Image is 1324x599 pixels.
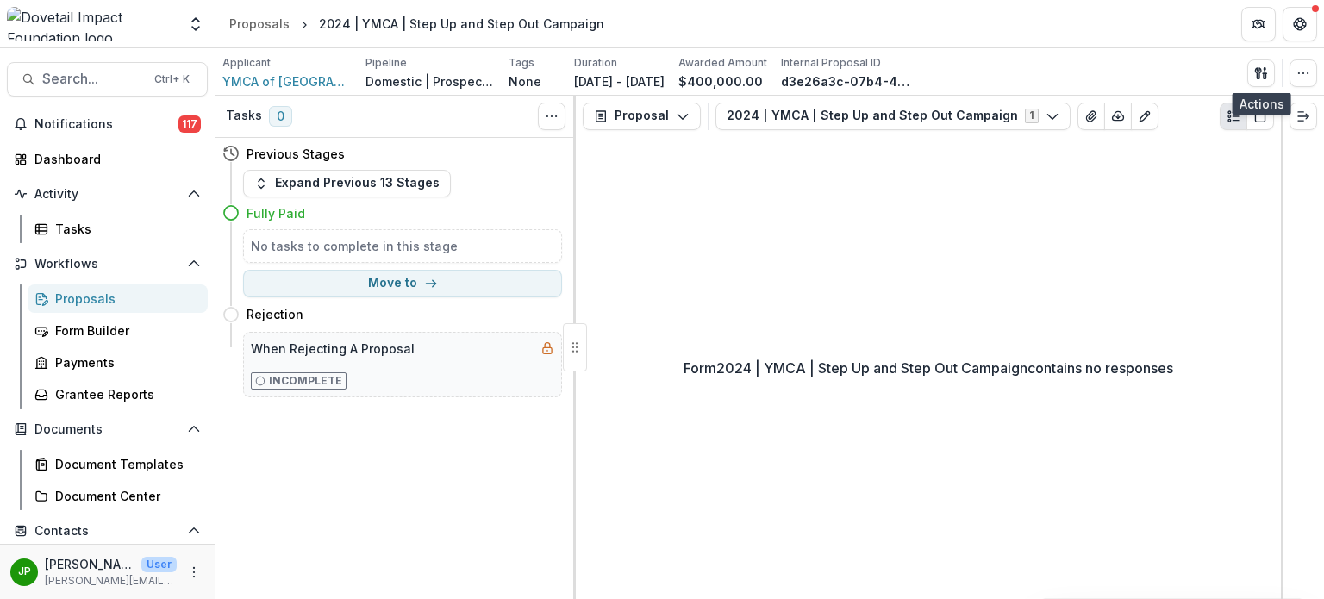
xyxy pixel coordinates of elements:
h4: Rejection [247,305,303,323]
button: Open Contacts [7,517,208,545]
img: Dovetail Impact Foundation logo [7,7,177,41]
a: YMCA of [GEOGRAPHIC_DATA] [222,72,352,90]
span: 117 [178,115,201,133]
p: Domestic | Prospects Pipeline [365,72,495,90]
a: Proposals [222,11,297,36]
div: Proposals [55,290,194,308]
button: More [184,562,204,583]
p: Applicant [222,55,271,71]
div: Proposals [229,15,290,33]
button: Proposal [583,103,701,130]
div: Document Templates [55,455,194,473]
p: Awarded Amount [678,55,767,71]
span: Search... [42,71,144,87]
div: Tasks [55,220,194,238]
p: None [509,72,541,90]
span: Documents [34,422,180,437]
a: Proposals [28,284,208,313]
nav: breadcrumb [222,11,611,36]
a: Document Templates [28,450,208,478]
h3: Tasks [226,109,262,123]
p: Duration [574,55,617,71]
button: Toggle View Cancelled Tasks [538,103,565,130]
p: Form 2024 | YMCA | Step Up and Step Out Campaign contains no responses [684,358,1173,378]
button: Open Workflows [7,250,208,278]
button: Open Activity [7,180,208,208]
div: 2024 | YMCA | Step Up and Step Out Campaign [319,15,604,33]
button: PDF view [1246,103,1274,130]
h5: No tasks to complete in this stage [251,237,554,255]
button: Move to [243,270,562,297]
a: Tasks [28,215,208,243]
p: Pipeline [365,55,407,71]
a: Grantee Reports [28,380,208,409]
div: Form Builder [55,321,194,340]
a: Document Center [28,482,208,510]
p: User [141,557,177,572]
a: Form Builder [28,316,208,345]
button: 2024 | YMCA | Step Up and Step Out Campaign1 [715,103,1071,130]
p: $400,000.00 [678,72,763,90]
span: Activity [34,187,180,202]
button: View Attached Files [1077,103,1105,130]
div: Grantee Reports [55,385,194,403]
button: Partners [1241,7,1276,41]
button: Get Help [1283,7,1317,41]
p: Tags [509,55,534,71]
button: Expand right [1290,103,1317,130]
div: Dashboard [34,150,194,168]
button: Open Documents [7,415,208,443]
div: Payments [55,353,194,371]
h4: Fully Paid [247,204,305,222]
span: Contacts [34,524,180,539]
button: Expand Previous 13 Stages [243,170,451,197]
span: 0 [269,106,292,127]
button: Notifications117 [7,110,208,138]
a: Payments [28,348,208,377]
p: Internal Proposal ID [781,55,881,71]
p: d3e26a3c-07b4-489e-93c3-210331f6b332 [781,72,910,90]
p: Incomplete [269,373,342,389]
h4: Previous Stages [247,145,345,163]
p: [DATE] - [DATE] [574,72,665,90]
button: Edit as form [1131,103,1158,130]
h5: When Rejecting A Proposal [251,340,415,358]
a: Dashboard [7,145,208,173]
div: Document Center [55,487,194,505]
button: Plaintext view [1220,103,1247,130]
div: Ctrl + K [151,70,193,89]
div: Jason Pittman [18,566,31,577]
button: Search... [7,62,208,97]
span: Workflows [34,257,180,271]
p: [PERSON_NAME][EMAIL_ADDRESS][DOMAIN_NAME] [45,573,177,589]
button: Open entity switcher [184,7,208,41]
span: Notifications [34,117,178,132]
p: [PERSON_NAME] [45,555,134,573]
